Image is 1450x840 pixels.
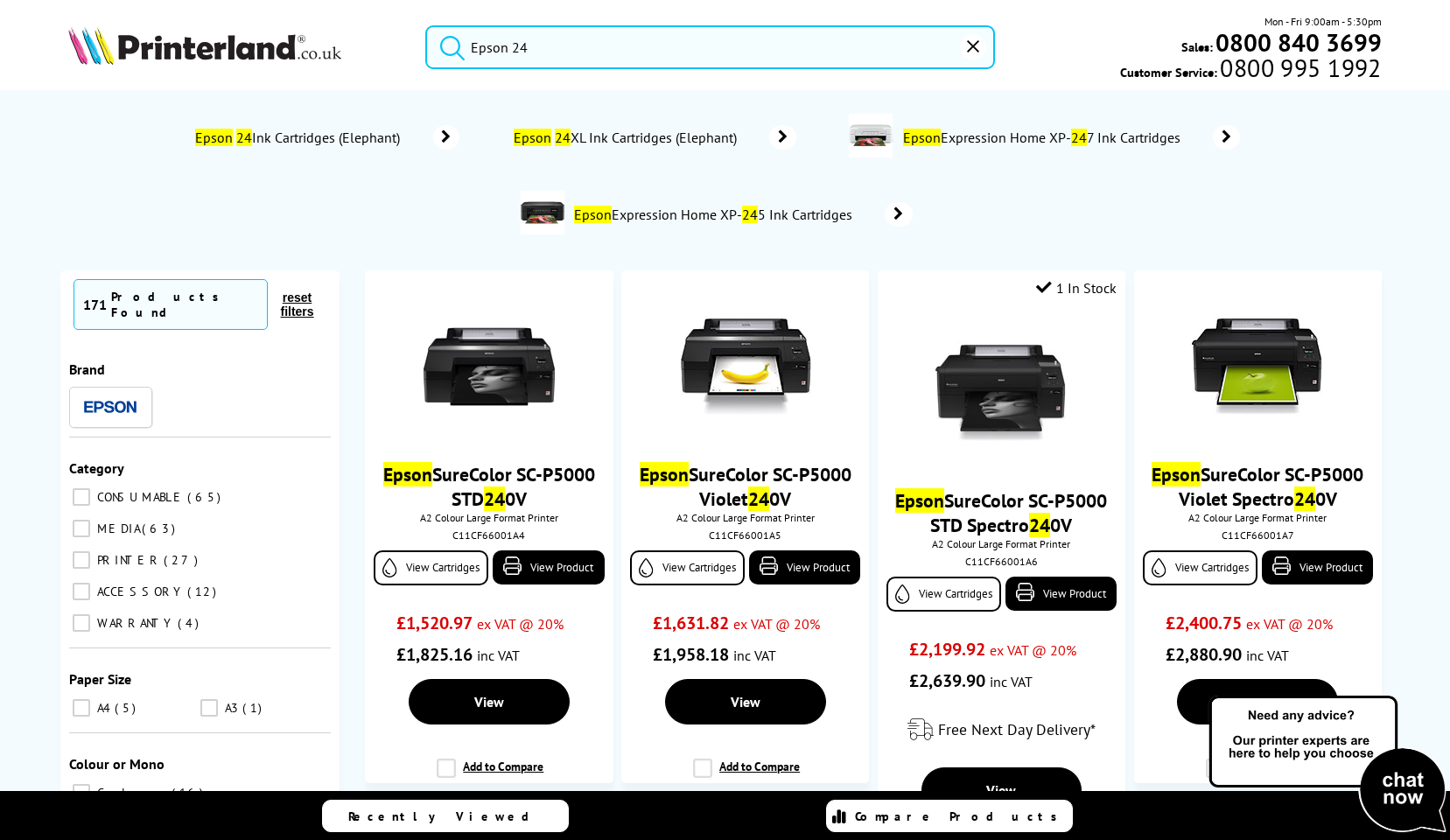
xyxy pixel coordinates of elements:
[514,129,551,146] mark: Epson
[93,584,186,599] span: ACCESSORY
[83,296,107,313] span: 171
[573,191,913,238] a: EpsonExpression Home XP-245 Ink Cartridges
[374,511,604,524] span: A2 Colour Large Format Printer
[396,612,473,634] span: £1,520.97
[477,615,564,633] span: ex VAT @ 20%
[383,462,595,511] a: EpsonSureColor SC-P5000 STD240V
[891,555,1112,568] div: C11CF66001A6
[521,191,564,234] img: C11CF32401-conspage.jpg
[73,520,90,537] input: MEDIA 63
[512,129,744,146] span: XL Ink Cartridges (Elephant)
[990,641,1076,659] span: ex VAT @ 20%
[921,767,1082,813] a: View
[1152,462,1363,511] a: EpsonSureColor SC-P5000 Violet Spectro240V
[73,784,90,801] input: Colour 16
[195,129,233,146] mark: Epson
[1181,38,1213,55] span: Sales:
[1215,26,1382,59] b: 0800 840 3699
[93,521,140,536] span: MEDIA
[1205,693,1450,836] img: Open Live Chat window
[164,552,202,568] span: 27
[73,699,90,717] input: A4 5
[742,206,758,223] mark: 24
[396,643,473,666] span: £1,825.16
[512,125,796,150] a: Epson 24XL Ink Cartridges (Elephant)
[886,705,1117,754] div: modal_delivery
[1213,34,1382,51] a: 0800 840 3699
[378,528,599,542] div: C11CF66001A4
[348,808,547,824] span: Recently Viewed
[142,521,179,536] span: 63
[640,462,689,486] mark: Epson
[1217,59,1381,76] span: 0800 995 1992
[73,583,90,600] input: ACCESSORY 12
[68,26,403,68] a: Printerland Logo
[630,511,860,524] span: A2 Colour Large Format Printer
[1143,550,1257,585] a: View Cartridges
[187,489,225,505] span: 65
[73,551,90,569] input: PRINTER 27
[653,612,729,634] span: £1,631.82
[555,129,571,146] mark: 24
[187,584,221,599] span: 12
[990,673,1033,690] span: inc VAT
[1029,513,1050,537] mark: 24
[1294,486,1315,511] mark: 24
[69,360,105,378] span: Brand
[93,615,176,631] span: WARRANTY
[855,808,1067,824] span: Compare Products
[409,679,570,724] a: View
[901,114,1240,161] a: EpsonExpression Home XP-247 Ink Cartridges
[986,781,1016,799] span: View
[909,638,985,661] span: £2,199.92
[749,550,860,584] a: View Product
[437,759,543,792] label: Add to Compare
[748,486,769,511] mark: 24
[733,647,776,664] span: inc VAT
[665,679,826,724] a: View
[640,462,851,511] a: EpsonSureColor SC-P5000 Violet240V
[1177,679,1338,724] a: View
[733,615,820,633] span: ex VAT @ 20%
[938,719,1096,739] span: Free Next Day Delivery*
[178,615,203,631] span: 4
[1166,612,1242,634] span: £2,400.75
[69,670,131,688] span: Paper Size
[68,26,341,65] img: Printerland Logo
[693,759,800,792] label: Add to Compare
[573,206,859,223] span: Expression Home XP- 5 Ink Cartridges
[1120,59,1381,80] span: Customer Service:
[680,301,811,432] img: Epson-SC-P5000-Violet-Front-Small.jpg
[901,129,1187,146] span: Expression Home XP- 7 Ink Cartridges
[236,129,252,146] mark: 24
[1246,615,1333,633] span: ex VAT @ 20%
[115,700,140,716] span: 5
[93,700,113,716] span: A4
[242,700,266,716] span: 1
[69,459,124,477] span: Category
[895,488,1107,537] a: EpsonSureColor SC-P5000 STD Spectro240V
[731,693,760,710] span: View
[1071,129,1087,146] mark: 24
[477,647,520,664] span: inc VAT
[1262,550,1373,584] a: View Product
[425,25,996,69] input: Search product or brand
[172,785,207,801] span: 16
[1036,279,1117,297] div: 1 In Stock
[634,528,856,542] div: C11CF66001A5
[322,800,569,832] a: Recently Viewed
[1192,301,1323,432] img: Epson-SC-P5000-VioletSpectro240V-Front-SmallNew.jpg
[93,785,170,801] span: Colour
[886,577,1001,612] a: View Cartridges
[493,550,604,584] a: View Product
[69,755,165,773] span: Colour or Mono
[1264,13,1382,30] span: Mon - Fri 9:00am - 5:30pm
[903,129,941,146] mark: Epson
[193,129,407,146] span: Ink Cartridges (Elephant)
[424,301,555,432] img: Epson-SC-P5000-STD-Front-Small1.jpg
[268,290,326,319] button: reset filters
[1005,577,1117,611] a: View Product
[484,486,505,511] mark: 24
[574,206,612,223] mark: Epson
[1147,528,1369,542] div: C11CF66001A7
